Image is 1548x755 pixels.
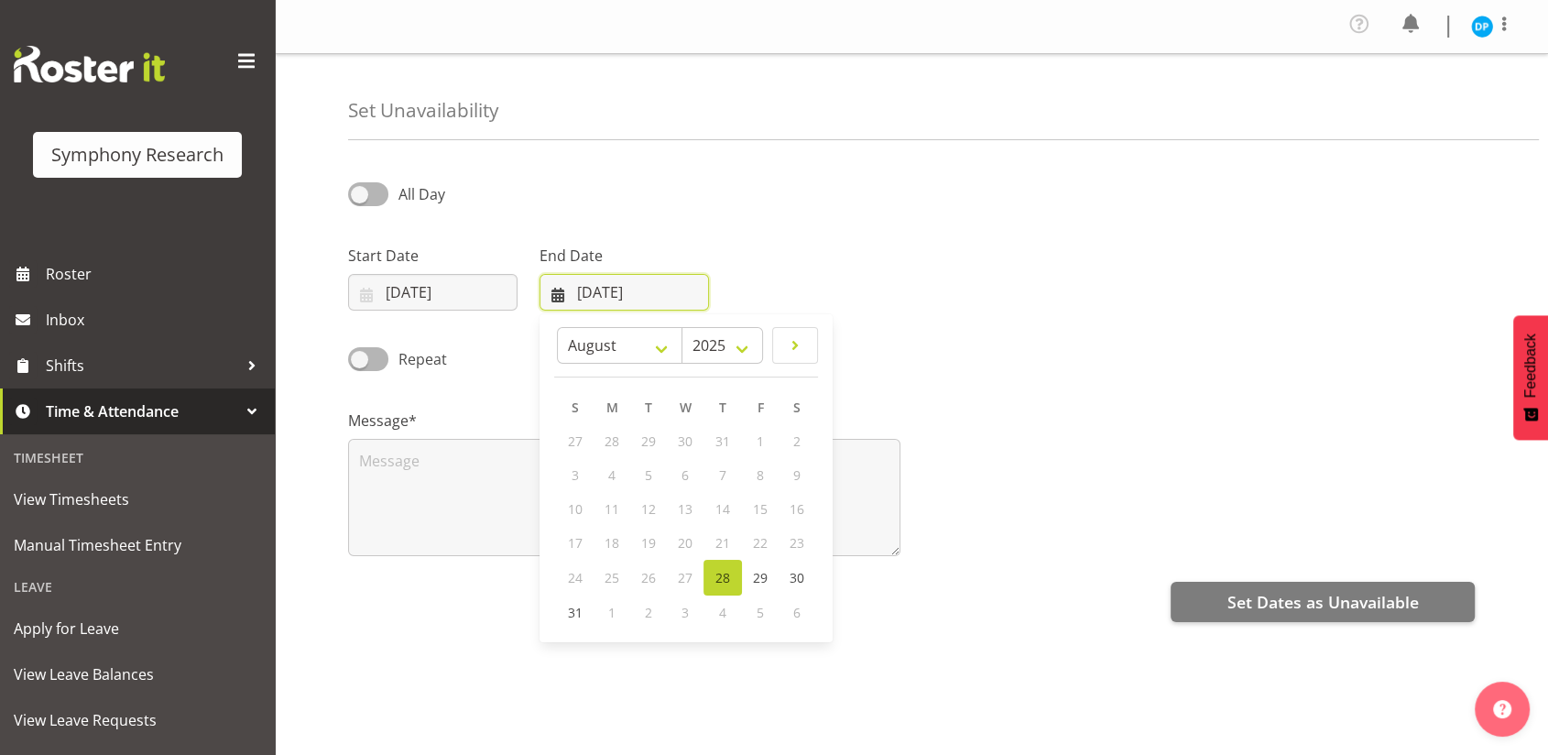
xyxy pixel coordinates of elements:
[790,500,804,518] span: 16
[681,466,689,484] span: 6
[398,184,445,204] span: All Day
[645,399,652,416] span: T
[606,399,618,416] span: M
[348,274,518,311] input: Click to select...
[1493,700,1511,718] img: help-xxl-2.png
[572,466,579,484] span: 3
[5,522,270,568] a: Manual Timesheet Entry
[1171,582,1475,622] button: Set Dates as Unavailable
[645,604,652,621] span: 2
[348,245,518,267] label: Start Date
[790,534,804,552] span: 23
[757,432,764,450] span: 1
[605,534,619,552] span: 18
[540,274,709,311] input: Click to select...
[790,569,804,586] span: 30
[742,560,779,596] a: 29
[757,466,764,484] span: 8
[388,348,447,370] span: Repeat
[46,260,266,288] span: Roster
[757,604,764,621] span: 5
[681,604,689,621] span: 3
[605,569,619,586] span: 25
[680,399,692,416] span: W
[758,399,764,416] span: F
[715,432,730,450] span: 31
[5,476,270,522] a: View Timesheets
[753,569,768,586] span: 29
[14,531,261,559] span: Manual Timesheet Entry
[1226,590,1418,614] span: Set Dates as Unavailable
[14,706,261,734] span: View Leave Requests
[645,466,652,484] span: 5
[568,534,583,552] span: 17
[608,604,616,621] span: 1
[46,306,266,334] span: Inbox
[719,466,726,484] span: 7
[703,560,742,596] a: 28
[678,500,692,518] span: 13
[348,100,498,121] h4: Set Unavailability
[715,569,730,586] span: 28
[641,534,656,552] span: 19
[793,432,801,450] span: 2
[572,399,579,416] span: S
[568,432,583,450] span: 27
[715,500,730,518] span: 14
[605,432,619,450] span: 28
[557,596,594,629] a: 31
[14,486,261,513] span: View Timesheets
[793,604,801,621] span: 6
[5,606,270,651] a: Apply for Leave
[641,569,656,586] span: 26
[14,46,165,82] img: Rosterit website logo
[568,569,583,586] span: 24
[1513,315,1548,440] button: Feedback - Show survey
[793,466,801,484] span: 9
[5,697,270,743] a: View Leave Requests
[1522,334,1539,398] span: Feedback
[641,432,656,450] span: 29
[5,651,270,697] a: View Leave Balances
[608,466,616,484] span: 4
[678,432,692,450] span: 30
[14,615,261,642] span: Apply for Leave
[46,398,238,425] span: Time & Attendance
[793,399,801,416] span: S
[14,661,261,688] span: View Leave Balances
[46,352,238,379] span: Shifts
[641,500,656,518] span: 12
[779,560,815,596] a: 30
[568,500,583,518] span: 10
[719,604,726,621] span: 4
[51,141,223,169] div: Symphony Research
[348,410,900,432] label: Message*
[753,534,768,552] span: 22
[719,399,726,416] span: T
[568,604,583,621] span: 31
[715,534,730,552] span: 21
[605,500,619,518] span: 11
[753,500,768,518] span: 15
[5,568,270,606] div: Leave
[540,245,709,267] label: End Date
[1471,16,1493,38] img: divyadeep-parmar11611.jpg
[678,534,692,552] span: 20
[678,569,692,586] span: 27
[5,439,270,476] div: Timesheet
